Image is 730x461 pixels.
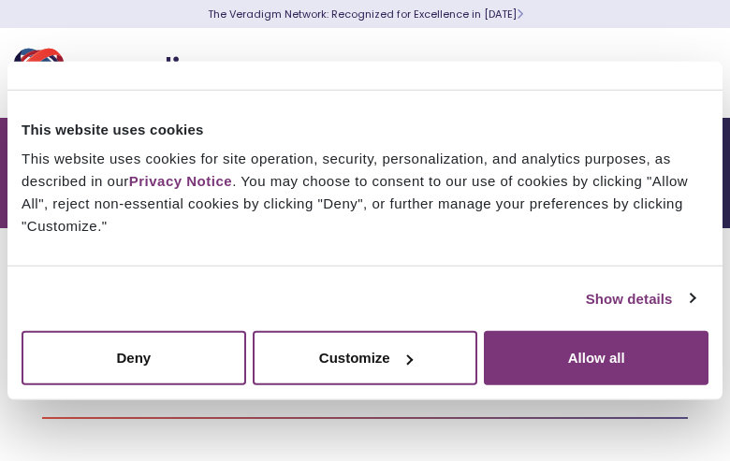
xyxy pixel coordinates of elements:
a: The Veradigm Network: Recognized for Excellence in [DATE]Learn More [208,7,523,22]
button: Customize [253,331,477,385]
div: This website uses cookies for site operation, security, personalization, and analytics purposes, ... [22,148,708,238]
button: Deny [22,331,246,385]
button: Allow all [484,331,708,385]
div: This website uses cookies [22,118,708,140]
span: Learn More [517,7,523,22]
a: Show details [586,287,694,310]
button: Toggle Navigation Menu [674,49,702,97]
img: Veradigm logo [14,42,239,104]
a: Privacy Notice [129,173,232,189]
